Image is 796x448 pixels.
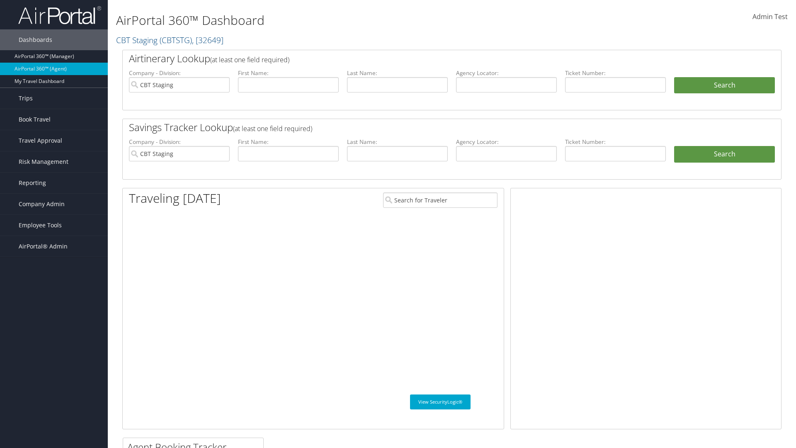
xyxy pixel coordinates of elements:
[19,109,51,130] span: Book Travel
[19,215,62,236] span: Employee Tools
[347,138,448,146] label: Last Name:
[19,151,68,172] span: Risk Management
[383,192,498,208] input: Search for Traveler
[565,138,666,146] label: Ticket Number:
[233,124,312,133] span: (at least one field required)
[238,69,339,77] label: First Name:
[456,138,557,146] label: Agency Locator:
[410,394,471,409] a: View SecurityLogic®
[19,194,65,214] span: Company Admin
[192,34,223,46] span: , [ 32649 ]
[19,236,68,257] span: AirPortal® Admin
[129,190,221,207] h1: Traveling [DATE]
[129,146,230,161] input: search accounts
[129,120,720,134] h2: Savings Tracker Lookup
[129,138,230,146] label: Company - Division:
[129,69,230,77] label: Company - Division:
[19,29,52,50] span: Dashboards
[19,173,46,193] span: Reporting
[160,34,192,46] span: ( CBTSTG )
[752,12,788,21] span: Admin Test
[19,130,62,151] span: Travel Approval
[347,69,448,77] label: Last Name:
[456,69,557,77] label: Agency Locator:
[116,12,564,29] h1: AirPortal 360™ Dashboard
[19,88,33,109] span: Trips
[116,34,223,46] a: CBT Staging
[565,69,666,77] label: Ticket Number:
[238,138,339,146] label: First Name:
[674,77,775,94] button: Search
[210,55,289,64] span: (at least one field required)
[674,146,775,163] a: Search
[18,5,101,25] img: airportal-logo.png
[129,51,720,66] h2: Airtinerary Lookup
[752,4,788,30] a: Admin Test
